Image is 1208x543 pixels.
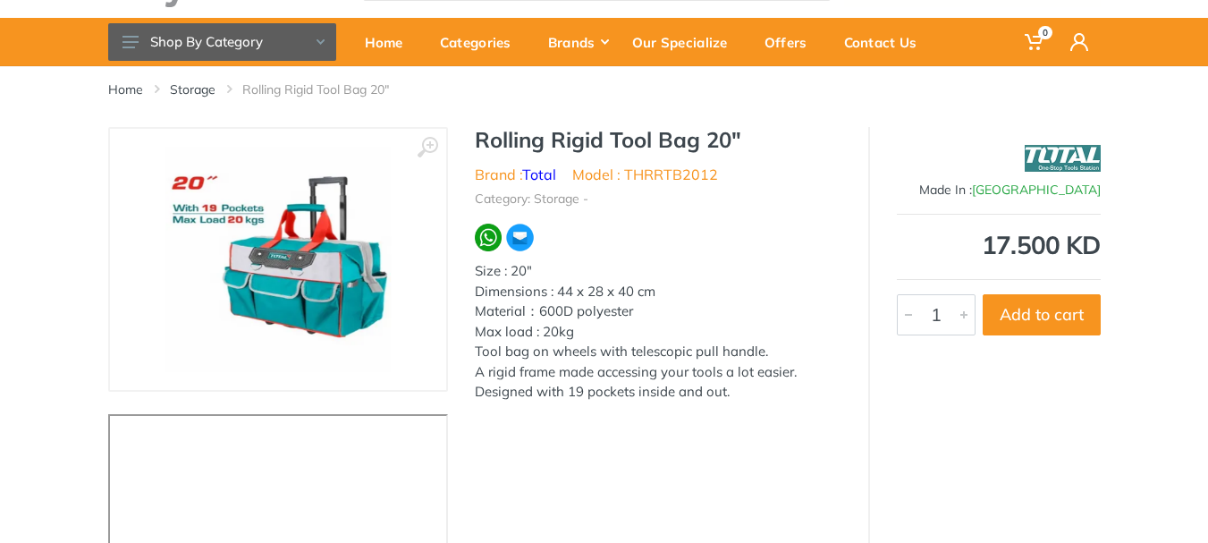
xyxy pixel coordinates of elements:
button: Shop By Category [108,23,336,61]
div: 17.500 KD [897,233,1101,258]
div: Contact Us [832,23,942,61]
div: Material：600D polyester [475,301,841,322]
div: Offers [752,23,832,61]
a: Offers [752,18,832,66]
a: Total [522,165,556,183]
div: Categories [427,23,536,61]
li: Model : THRRTB2012 [572,164,718,185]
span: 0 [1038,26,1052,39]
p: Tool bag on wheels with telescopic pull handle. A rigid frame made accessing your tools a lot eas... [475,342,841,403]
img: Total [1025,136,1101,181]
div: Size : 20" [475,261,841,282]
li: Category: Storage - [475,190,588,208]
a: Storage [170,81,215,98]
h1: Rolling Rigid Tool Bag 20" [475,127,841,153]
div: Dimensions : 44 x 28 x 40 cm [475,282,841,302]
nav: breadcrumb [108,81,1101,98]
a: Contact Us [832,18,942,66]
span: [GEOGRAPHIC_DATA] [972,182,1101,198]
a: Home [108,81,143,98]
a: Home [352,18,427,66]
img: wa.webp [475,224,502,250]
li: Rolling Rigid Tool Bag 20" [242,81,416,98]
img: ma.webp [505,223,535,252]
div: Brands [536,23,620,61]
li: Brand : [475,164,556,185]
div: Home [352,23,427,61]
button: Add to cart [983,294,1101,335]
a: 0 [1012,18,1058,66]
img: Royal Tools - Rolling Rigid Tool Bag 20 [165,147,391,372]
div: Made In : [897,181,1101,199]
div: Our Specialize [620,23,752,61]
a: Our Specialize [620,18,752,66]
a: Categories [427,18,536,66]
div: Max load : 20kg [475,322,841,343]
